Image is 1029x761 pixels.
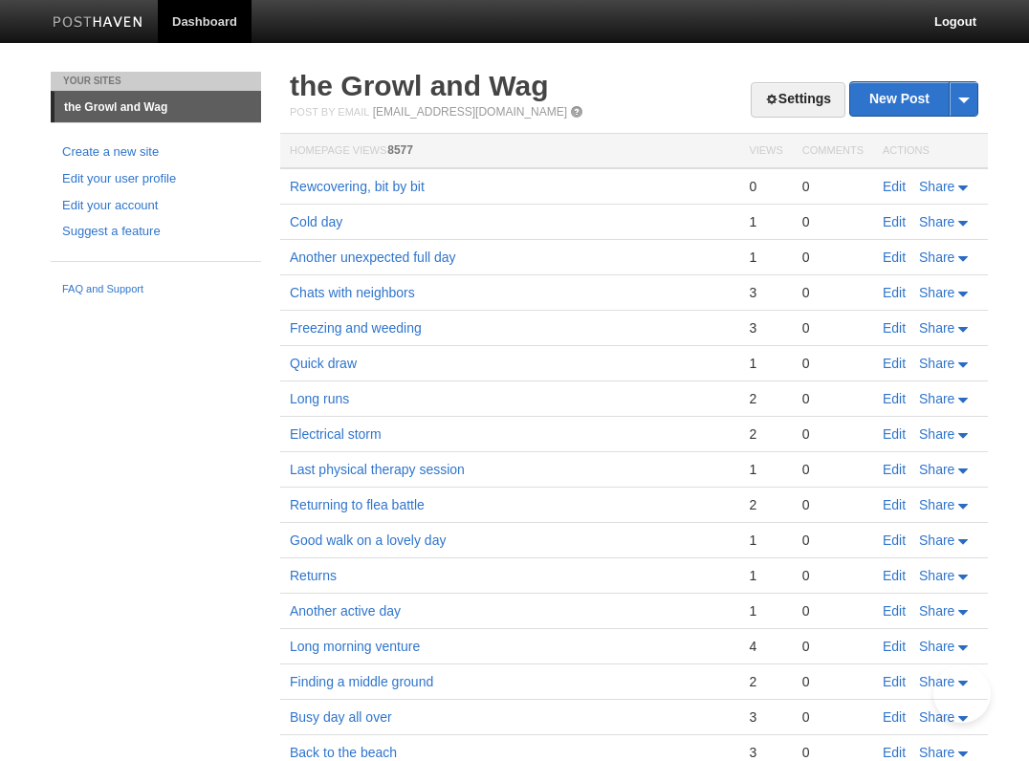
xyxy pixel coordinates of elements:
div: 0 [802,284,864,301]
a: Edit [883,462,906,477]
div: 1 [749,532,782,549]
a: Edit [883,674,906,689]
div: 0 [802,425,864,443]
span: Share [919,709,954,725]
a: Cold day [290,214,342,229]
div: 0 [802,461,864,478]
span: Share [919,250,954,265]
a: Edit [883,285,906,300]
iframe: Help Scout Beacon - Open [933,665,991,723]
a: Long runs [290,391,349,406]
a: Good walk on a lovely day [290,533,446,548]
span: Share [919,603,954,619]
a: Edit [883,533,906,548]
a: Finding a middle ground [290,674,433,689]
span: Share [919,356,954,371]
div: 0 [802,355,864,372]
span: Share [919,426,954,442]
a: Edit [883,356,906,371]
a: Last physical therapy session [290,462,465,477]
span: Share [919,533,954,548]
a: the Growl and Wag [290,70,549,101]
th: Views [739,134,792,169]
div: 3 [749,319,782,337]
div: 0 [802,249,864,266]
div: 0 [802,602,864,620]
div: 0 [802,744,864,761]
a: FAQ and Support [62,281,250,298]
div: 0 [802,390,864,407]
a: Edit your user profile [62,169,250,189]
a: Busy day all over [290,709,392,725]
a: Edit [883,568,906,583]
a: Edit your account [62,196,250,216]
a: Electrical storm [290,426,382,442]
a: Edit [883,320,906,336]
div: 0 [802,213,864,230]
a: Edit [883,426,906,442]
a: Edit [883,709,906,725]
a: Edit [883,250,906,265]
a: Edit [883,497,906,512]
div: 2 [749,496,782,513]
a: Edit [883,391,906,406]
div: 1 [749,567,782,584]
a: Suggest a feature [62,222,250,242]
a: Another active day [290,603,401,619]
span: Share [919,285,954,300]
li: Your Sites [51,72,261,91]
div: 1 [749,249,782,266]
a: Long morning venture [290,639,420,654]
span: Share [919,462,954,477]
div: 1 [749,213,782,230]
span: Share [919,214,954,229]
div: 0 [749,178,782,195]
div: 0 [802,496,864,513]
a: [EMAIL_ADDRESS][DOMAIN_NAME] [373,105,567,119]
span: Share [919,391,954,406]
div: 0 [802,638,864,655]
div: 2 [749,425,782,443]
div: 1 [749,355,782,372]
div: 0 [802,567,864,584]
a: the Growl and Wag [55,92,261,122]
th: Homepage Views [280,134,739,169]
span: Share [919,674,954,689]
div: 2 [749,390,782,407]
span: Share [919,320,954,336]
div: 0 [802,708,864,726]
a: Edit [883,745,906,760]
span: Share [919,497,954,512]
th: Comments [793,134,873,169]
img: Posthaven-bar [53,16,143,31]
a: Edit [883,639,906,654]
a: Edit [883,603,906,619]
div: 1 [749,461,782,478]
div: 2 [749,673,782,690]
div: 0 [802,673,864,690]
a: Edit [883,214,906,229]
a: Returns [290,568,337,583]
div: 4 [749,638,782,655]
th: Actions [873,134,988,169]
a: Chats with neighbors [290,285,415,300]
div: 0 [802,319,864,337]
a: Back to the beach [290,745,397,760]
a: Another unexpected full day [290,250,456,265]
span: 8577 [387,143,413,157]
a: Settings [751,82,845,118]
span: Post by Email [290,106,369,118]
div: 0 [802,532,864,549]
span: Share [919,179,954,194]
a: New Post [850,82,977,116]
a: Rewcovering, bit by bit [290,179,425,194]
div: 3 [749,708,782,726]
a: Create a new site [62,142,250,163]
a: Quick draw [290,356,357,371]
span: Share [919,745,954,760]
a: Freezing and weeding [290,320,422,336]
span: Share [919,568,954,583]
div: 3 [749,284,782,301]
a: Edit [883,179,906,194]
div: 0 [802,178,864,195]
